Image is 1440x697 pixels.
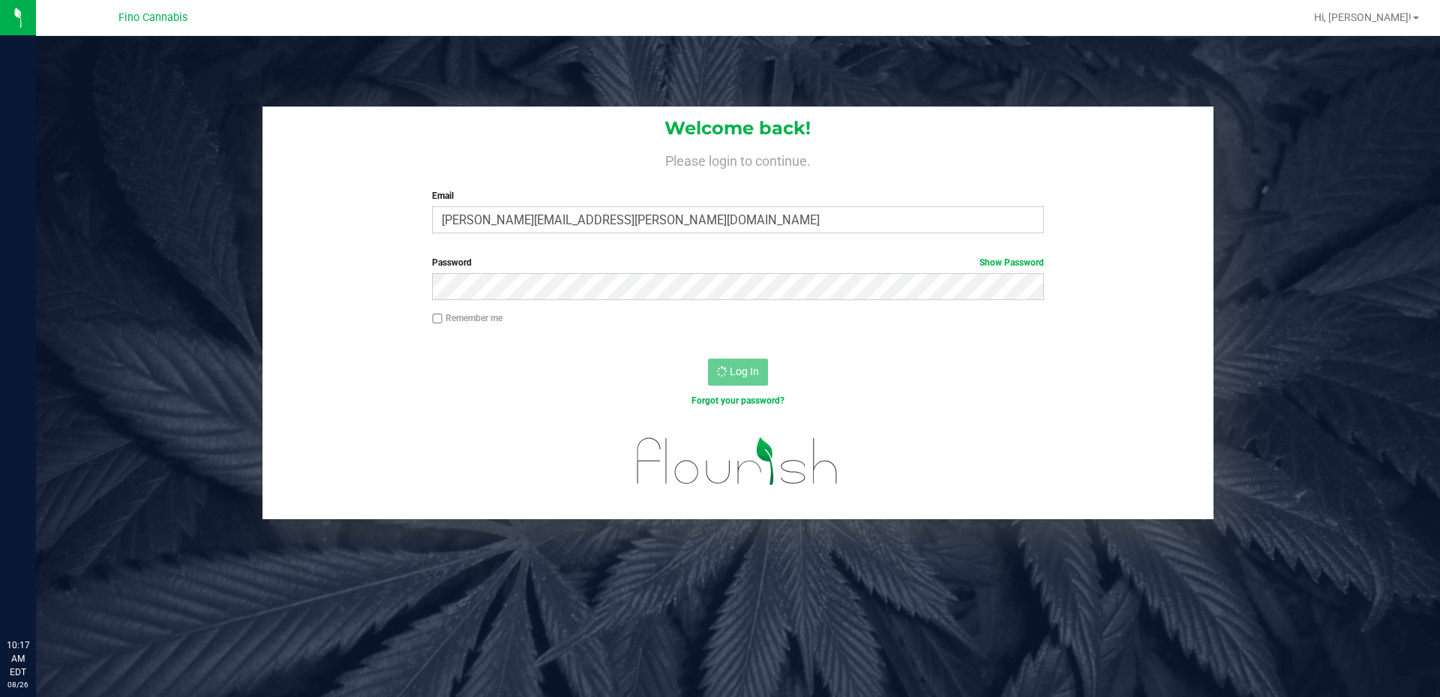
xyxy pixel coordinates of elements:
[262,119,1213,138] h1: Welcome back!
[730,365,759,377] span: Log In
[432,257,472,268] span: Password
[691,395,784,406] a: Forgot your password?
[619,423,856,500] img: flourish_logo.svg
[7,679,29,690] p: 08/26
[708,359,768,386] button: Log In
[979,257,1044,268] a: Show Password
[118,11,187,24] span: Fino Cannabis
[432,311,502,325] label: Remember me
[432,314,442,324] input: Remember me
[262,150,1213,168] h4: Please login to continue.
[432,189,1043,203] label: Email
[1314,11,1411,23] span: Hi, [PERSON_NAME]!
[7,638,29,679] p: 10:17 AM EDT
